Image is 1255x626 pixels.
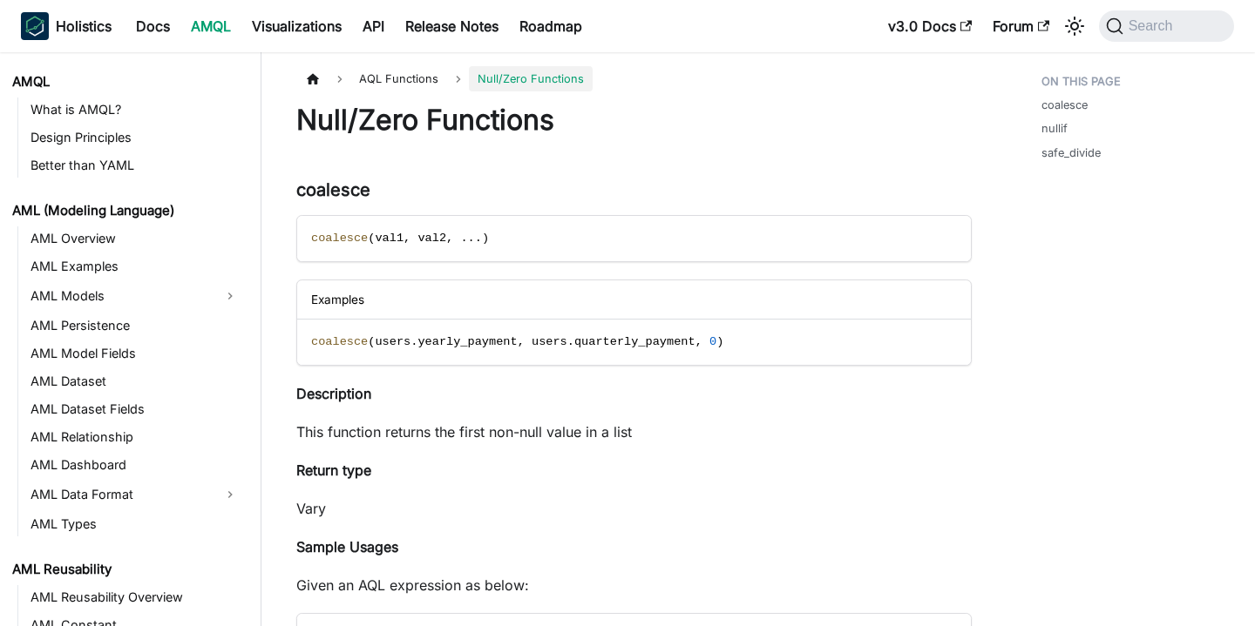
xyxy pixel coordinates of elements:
strong: Sample Usages [296,538,398,555]
a: AML Types [25,512,246,536]
a: Roadmap [509,12,593,40]
b: Holistics [56,16,112,37]
a: Better than YAML [25,153,246,178]
button: Expand sidebar category 'AML Models' [214,282,246,310]
a: AML (Modeling Language) [7,199,246,223]
nav: Breadcrumbs [296,66,972,91]
div: Examples [297,280,971,320]
span: Null/Zero Functions [469,66,593,91]
span: 0 [709,335,716,348]
a: nullif [1041,120,1068,137]
button: Switch between dark and light mode (currently system mode) [1061,12,1089,40]
p: Given an AQL expression as below: [296,575,972,596]
a: AMQL [7,70,246,94]
span: . [410,335,417,348]
a: API [352,12,395,40]
span: . [567,335,574,348]
a: safe_divide [1041,145,1101,161]
a: AML Examples [25,254,246,279]
img: Holistics [21,12,49,40]
a: AML Overview [25,226,246,251]
a: AML Model Fields [25,341,246,366]
a: AML Models [25,282,214,310]
button: Expand sidebar category 'AML Data Format' [214,481,246,508]
a: Docs [125,12,180,40]
a: HolisticsHolisticsHolistics [21,12,112,40]
button: Search (Command+K) [1099,10,1234,42]
a: AML Dataset Fields [25,397,246,421]
span: . [460,232,467,245]
span: . [475,232,482,245]
a: AML Dataset [25,369,246,394]
span: , [518,335,525,348]
a: AML Relationship [25,425,246,449]
a: What is AMQL? [25,98,246,122]
a: Home page [296,66,329,91]
a: Release Notes [395,12,509,40]
span: users [375,335,410,348]
a: AML Reusability Overview [25,585,246,609]
span: ) [716,335,723,348]
span: , [404,232,410,245]
a: AML Data Format [25,481,214,508]
a: v3.0 Docs [878,12,982,40]
h3: coalesce [296,179,972,201]
p: This function returns the first non-null value in a list [296,421,972,442]
span: quarterly_payment [574,335,695,348]
span: AQL Functions [350,66,447,91]
span: ( [368,335,375,348]
strong: Description [296,385,371,402]
span: , [446,232,453,245]
a: AML Reusability [7,557,246,582]
h1: Null/Zero Functions [296,103,972,138]
span: coalesce [311,232,368,245]
span: . [468,232,475,245]
span: yearly_payment [417,335,517,348]
a: AML Persistence [25,313,246,338]
span: ( [368,232,375,245]
span: , [695,335,702,348]
a: Forum [982,12,1060,40]
strong: Return type [296,461,371,479]
a: Visualizations [241,12,352,40]
span: Search [1123,18,1184,34]
p: Vary [296,498,972,519]
a: AMQL [180,12,241,40]
span: val1 [375,232,404,245]
a: AML Dashboard [25,453,246,477]
span: val2 [417,232,446,245]
span: ) [482,232,489,245]
span: users [532,335,567,348]
a: coalesce [1041,97,1088,113]
span: coalesce [311,335,368,348]
a: Design Principles [25,125,246,150]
